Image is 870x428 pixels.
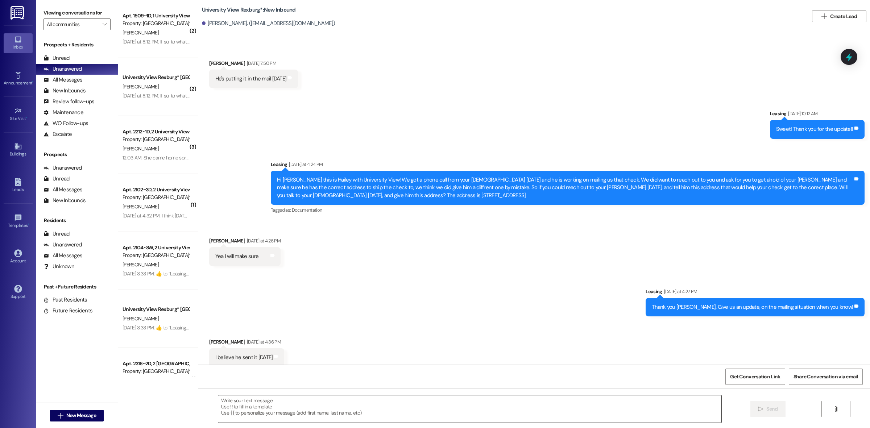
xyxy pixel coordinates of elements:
span: New Message [66,412,96,419]
button: Create Lead [812,11,866,22]
div: [PERSON_NAME] [209,59,298,70]
div: All Messages [43,186,82,194]
div: Prospects + Residents [36,41,118,49]
span: • [28,222,29,227]
label: Viewing conversations for [43,7,111,18]
button: Get Conversation Link [725,369,785,385]
i:  [821,13,827,19]
button: Send [750,401,786,417]
div: University View Rexburg* [GEOGRAPHIC_DATA] [123,74,190,81]
a: Buildings [4,140,33,160]
div: Residents [36,217,118,224]
div: I believe he sent it [DATE] [215,354,273,361]
div: Leasing [646,288,865,298]
div: Hi [PERSON_NAME] this is Hailey with University View! We got a phone call from your [DEMOGRAPHIC_... [277,176,853,199]
button: Share Conversation via email [789,369,863,385]
div: All Messages [43,76,82,84]
span: Share Conversation via email [794,373,858,381]
div: Unanswered [43,65,82,73]
div: [DATE] 10:12 AM [786,110,817,117]
div: Unread [43,54,70,62]
span: Create Lead [830,13,857,20]
span: Get Conversation Link [730,373,780,381]
a: Templates • [4,212,33,231]
div: Thank you [PERSON_NAME]. Give us an update, on the mailing situation when you know! [652,303,853,311]
div: Past + Future Residents [36,283,118,291]
a: Support [4,283,33,302]
span: [PERSON_NAME] [123,203,159,210]
span: • [26,115,27,120]
div: [PERSON_NAME]. ([EMAIL_ADDRESS][DOMAIN_NAME]) [202,20,335,27]
div: Review follow-ups [43,98,94,105]
div: [PERSON_NAME] [209,237,281,247]
div: Unknown [43,263,74,270]
span: [PERSON_NAME] [123,29,159,36]
i:  [103,21,107,27]
div: Property: [GEOGRAPHIC_DATA]* [123,136,190,143]
div: [DATE] at 8:12 PM: If so, to what email? [123,38,201,45]
div: Apt. 1509~1D, 1 University View Rexburg [123,12,190,20]
span: [PERSON_NAME] [123,261,159,268]
img: ResiDesk Logo [11,6,25,20]
div: Maintenance [43,109,83,116]
div: Apt. 2212~1D, 2 University View Rexburg [123,128,190,136]
div: Escalate [43,130,72,138]
span: [PERSON_NAME] [123,145,159,152]
i:  [758,406,763,412]
div: Property: [GEOGRAPHIC_DATA]* [123,194,190,201]
div: [DATE] at 4:27 PM [662,288,697,295]
div: [DATE] at 4:36 PM [245,338,281,346]
i:  [833,406,838,412]
div: [DATE] at 4:32 PM: I think [DATE] so i can pick it up on the 1st! [123,212,248,219]
div: Yea I will make sure [215,253,259,260]
div: WO Follow-ups [43,120,88,127]
div: Unanswered [43,241,82,249]
div: Future Residents [43,307,92,315]
a: Site Visit • [4,105,33,124]
i:  [58,413,63,419]
a: Account [4,247,33,267]
div: [DATE] 3:33 PM: ​👍​ to “ Leasing ([GEOGRAPHIC_DATA]*): Sweet! Thank you, [PERSON_NAME] ” [123,324,318,331]
div: Unread [43,230,70,238]
div: New Inbounds [43,197,86,204]
div: Prospects [36,151,118,158]
a: Inbox [4,33,33,53]
a: Leads [4,176,33,195]
div: 12:03 AM: She came home sorry for spamming lol [123,154,226,161]
div: Unread [43,175,70,183]
div: Past Residents [43,296,87,304]
span: [PERSON_NAME] [123,315,159,322]
div: [DATE] at 4:24 PM [287,161,323,168]
div: [DATE] at 8:12 PM: If so, to what email? [123,92,201,99]
span: Documentation [292,207,322,213]
div: Apt. 2316~2D, 2 [GEOGRAPHIC_DATA] [123,360,190,367]
input: All communities [47,18,99,30]
div: [DATE] at 4:26 PM [245,237,281,245]
div: Apt. 2102~3D, 2 University View Rexburg [123,186,190,194]
div: Tagged as: [271,205,865,215]
div: [DATE] 7:50 PM [245,59,276,67]
button: New Message [50,410,104,421]
span: [PERSON_NAME] [123,83,159,90]
div: [DATE] 3:33 PM: ​👍​ to “ Leasing ([GEOGRAPHIC_DATA]*): Sweet! Thank you, [PERSON_NAME] ” [123,270,318,277]
div: He's putting it in the mail [DATE] [215,75,287,83]
div: New Inbounds [43,87,86,95]
div: Unanswered [43,164,82,172]
div: Property: [GEOGRAPHIC_DATA]* [123,252,190,259]
div: All Messages [43,252,82,259]
div: Property: [GEOGRAPHIC_DATA]* [123,367,190,375]
div: Sweet! Thank you for the update!! [776,125,853,133]
span: • [32,79,33,84]
div: Property: [GEOGRAPHIC_DATA]* [123,20,190,27]
div: University View Rexburg* [GEOGRAPHIC_DATA] [123,306,190,313]
span: Send [766,405,778,413]
div: Apt. 2104~3W, 2 University View Rexburg [123,244,190,252]
div: [PERSON_NAME] [209,338,285,348]
b: University View Rexburg*: New Inbound [202,6,296,14]
div: Leasing [770,110,865,120]
div: Leasing [271,161,865,171]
